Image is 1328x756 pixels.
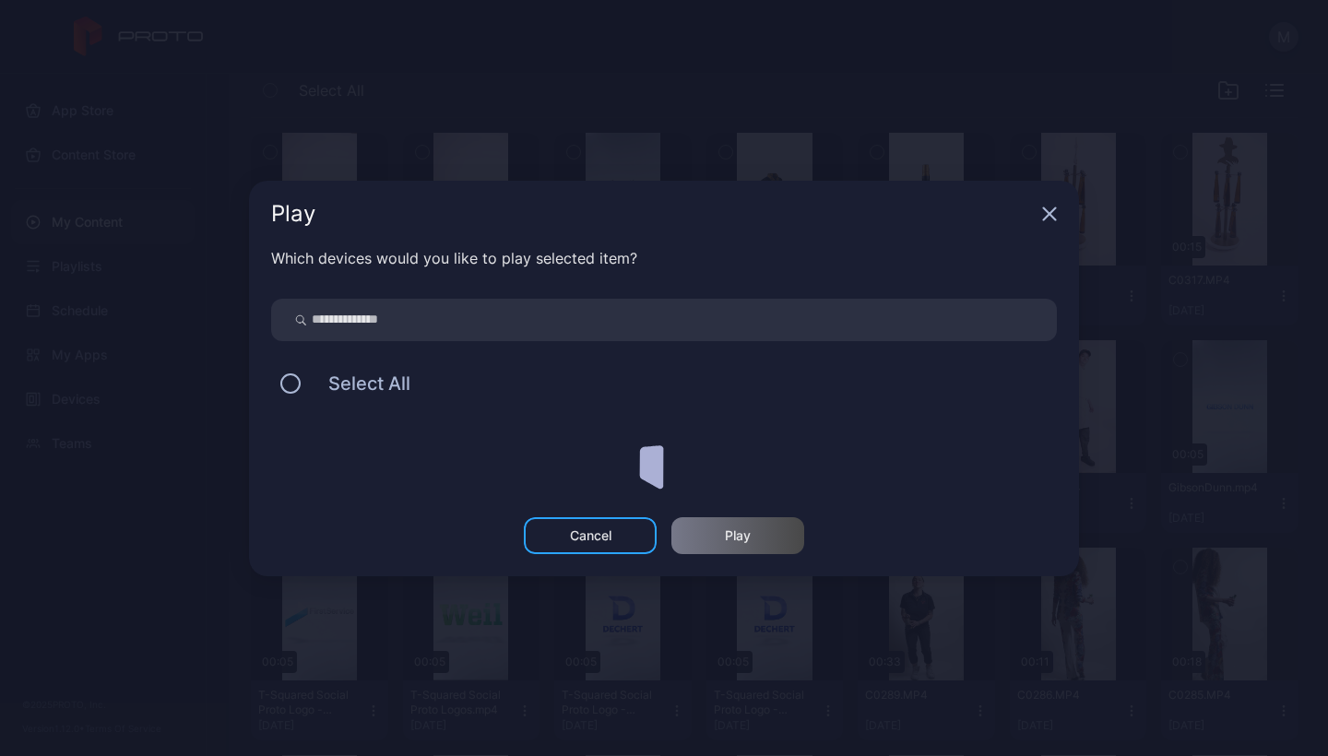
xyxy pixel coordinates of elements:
[725,528,751,543] div: Play
[271,203,1035,225] div: Play
[524,517,657,554] button: Cancel
[671,517,804,554] button: Play
[271,247,1057,269] div: Which devices would you like to play selected item?
[310,372,410,395] span: Select All
[570,528,611,543] div: Cancel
